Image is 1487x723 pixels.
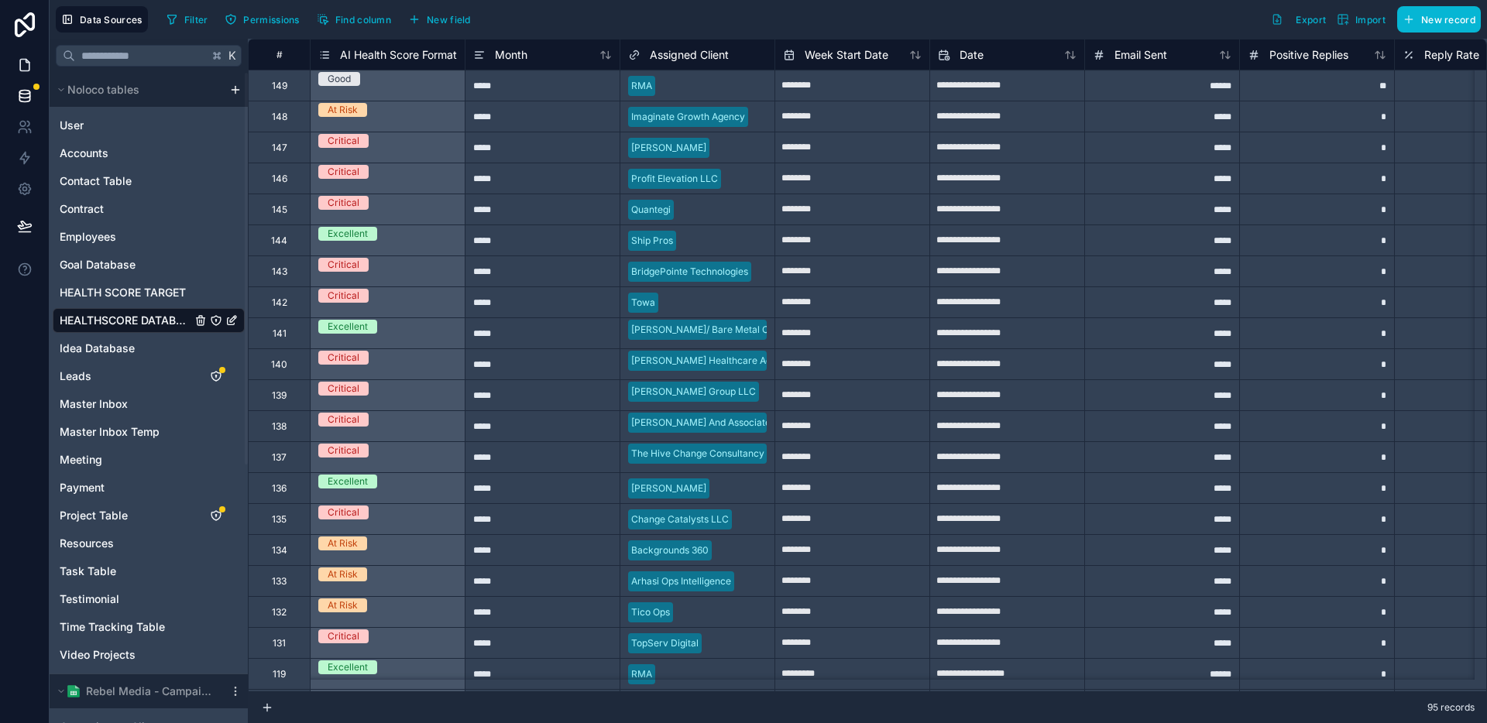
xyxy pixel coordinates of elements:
div: 136 [272,482,287,495]
div: 119 [273,668,286,680]
div: 146 [272,173,287,185]
div: TopServ Digital [631,636,699,650]
span: User [60,118,84,133]
span: Noloco tables [67,82,139,98]
div: 140 [271,358,287,371]
span: Accounts [60,146,108,161]
a: Accounts [60,146,191,161]
div: 139 [272,389,287,402]
div: Time Tracking Table [53,615,245,639]
div: [PERSON_NAME]/ Bare Metal Consulting [631,323,809,337]
div: [PERSON_NAME] Group LLC [631,385,756,399]
div: Employees [53,224,245,249]
div: Testimonial [53,587,245,612]
div: Meeting [53,447,245,472]
div: 132 [272,606,287,618]
div: RMA [631,79,652,93]
div: RMA [631,667,652,681]
div: 134 [272,544,287,557]
div: Contact Table [53,169,245,194]
div: Goal Database [53,252,245,277]
span: Contact Table [60,173,132,189]
span: Contract [60,201,104,217]
a: Permissions [219,8,311,31]
div: # [260,49,298,60]
span: Employees [60,229,116,245]
a: Employees [60,229,191,245]
a: Goal Database [60,257,191,272]
span: Assigned Client [650,47,729,63]
div: Quantegi [631,203,671,217]
div: Accounts [53,141,245,166]
div: Backgrounds 360 [631,543,709,557]
div: Profit Elevation LLC [631,172,718,186]
span: Find column [335,14,391,26]
span: New field [427,14,471,26]
a: Leads [60,368,191,384]
div: 149 [272,80,287,92]
a: Testimonial [60,591,191,607]
a: Task Table [60,564,191,579]
div: Ship Pros [631,234,673,248]
div: Payment [53,475,245,500]
span: Payment [60,480,105,495]
a: Idea Database [60,341,191,356]
a: HEALTHSCORE DATABASE [60,313,191,328]
div: 147 [272,142,287,154]
span: Leads [60,368,91,384]
span: HEALTH SCORE TARGET [60,285,186,300]
span: Master Inbox [60,396,128,412]
span: Permissions [243,14,299,26]
a: Payment [60,480,191,495]
span: Testimonial [60,591,119,607]
span: Import [1355,14,1386,26]
div: The Hive Change Consultancy Ltd [631,447,781,461]
div: 133 [272,575,287,588]
button: Find column [311,8,397,31]
div: 142 [272,296,287,309]
span: Filter [184,14,208,26]
a: Contract [60,201,191,217]
a: User [60,118,191,133]
div: 148 [272,111,287,123]
span: Time Tracking Table [60,619,165,635]
div: Task Table [53,559,245,584]
span: 95 records [1427,701,1475,714]
button: Export [1265,6,1331,33]
div: HEALTH SCORE TARGET [53,280,245,305]
button: Permissions [219,8,304,31]
div: Resources [53,531,245,556]
div: 141 [273,327,287,340]
div: Project Table [53,503,245,528]
span: Positive Replies [1269,47,1348,63]
button: Noloco tables [53,79,223,101]
span: Video Projects [60,647,136,663]
a: Time Tracking Table [60,619,191,635]
div: Master Inbox Temp [53,420,245,444]
div: Change Catalysts LLC [631,512,729,526]
div: [PERSON_NAME] Healthcare Advisors [631,354,798,368]
img: Google Sheets logo [67,685,80,697]
div: Arhasi Ops Intelligence [631,574,731,588]
span: Week Start Date [805,47,888,63]
div: [PERSON_NAME] [631,141,706,155]
span: Resources [60,536,114,551]
a: HEALTH SCORE TARGET [60,285,191,300]
a: Resources [60,536,191,551]
span: Reply Rate [1424,47,1479,63]
span: Meeting [60,452,102,468]
button: New record [1397,6,1481,33]
div: User [53,113,245,138]
span: Email Sent [1114,47,1167,63]
a: New record [1391,6,1481,33]
span: AI Health Score Format [340,47,457,63]
button: Filter [160,8,214,31]
div: Leads [53,364,245,389]
a: Video Projects [60,647,191,663]
div: 138 [272,420,287,433]
div: Master Inbox [53,392,245,416]
span: K [227,50,238,61]
div: Towa [631,296,655,310]
div: [PERSON_NAME] And Associates [631,416,775,430]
